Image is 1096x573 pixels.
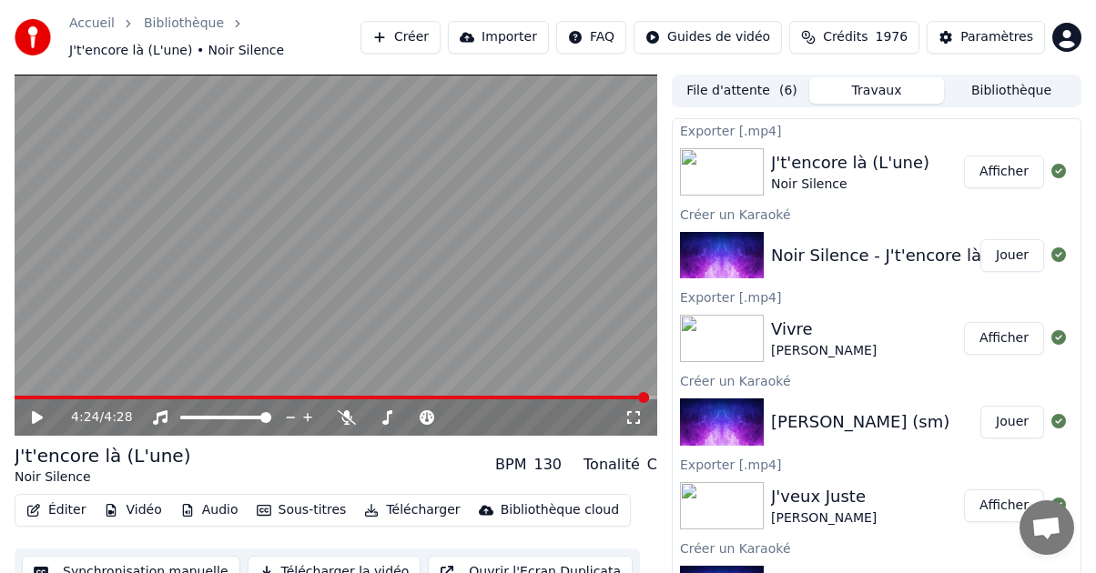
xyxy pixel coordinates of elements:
span: J't'encore là (L'une) • Noir Silence [69,42,284,60]
div: Bibliothèque cloud [501,501,619,519]
div: Paramètres [960,28,1033,46]
div: Noir Silence [771,176,929,194]
button: Jouer [980,239,1044,272]
div: [PERSON_NAME] [771,342,877,360]
img: youka [15,19,51,55]
div: Vivre [771,317,877,342]
button: Afficher [964,322,1044,355]
button: Bibliothèque [944,77,1079,104]
a: Accueil [69,15,115,33]
div: Exporter [.mp4] [673,286,1081,307]
button: Télécharger [357,498,467,523]
div: J'veux Juste [771,484,877,509]
div: J't'encore là (L'une) [15,443,190,468]
div: Noir Silence - J't'encore là (L'une) (sm) [771,243,1086,268]
div: 130 [533,454,562,476]
div: Créer un Karaoké [673,537,1081,558]
div: Ouvrir le chat [1020,500,1074,555]
button: Créer [360,21,441,54]
button: Afficher [964,489,1044,522]
span: 4:28 [104,408,132,427]
button: Paramètres [927,21,1045,54]
div: [PERSON_NAME] (sm) [771,409,949,435]
div: Tonalité [584,454,640,476]
button: Éditer [19,498,93,523]
div: [PERSON_NAME] [771,509,877,528]
div: Créer un Karaoké [673,203,1081,225]
span: 4:24 [71,408,99,427]
nav: breadcrumb [69,15,360,60]
button: Guides de vidéo [634,21,782,54]
span: Crédits [823,28,868,46]
div: C [647,454,657,476]
div: Créer un Karaoké [673,369,1081,391]
div: / [71,408,115,427]
div: Exporter [.mp4] [673,453,1081,475]
button: File d'attente [675,77,809,104]
button: Importer [448,21,549,54]
button: Audio [173,498,246,523]
button: FAQ [556,21,626,54]
button: Afficher [964,156,1044,188]
div: BPM [495,454,526,476]
button: Travaux [809,77,944,104]
span: 1976 [876,28,908,46]
div: J't'encore là (L'une) [771,150,929,176]
button: Sous-titres [249,498,354,523]
button: Crédits1976 [789,21,919,54]
div: Noir Silence [15,468,190,487]
div: Exporter [.mp4] [673,119,1081,141]
button: Vidéo [96,498,168,523]
span: ( 6 ) [779,82,797,100]
button: Jouer [980,406,1044,438]
a: Bibliothèque [144,15,224,33]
